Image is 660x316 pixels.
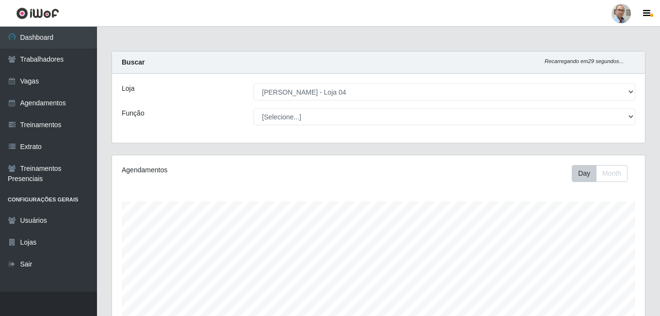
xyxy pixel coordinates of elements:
[572,165,596,182] button: Day
[122,108,145,118] label: Função
[572,165,635,182] div: Toolbar with button groups
[122,83,134,94] label: Loja
[596,165,628,182] button: Month
[122,165,327,175] div: Agendamentos
[545,58,624,64] i: Recarregando em 29 segundos...
[16,7,59,19] img: CoreUI Logo
[122,58,145,66] strong: Buscar
[572,165,628,182] div: First group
